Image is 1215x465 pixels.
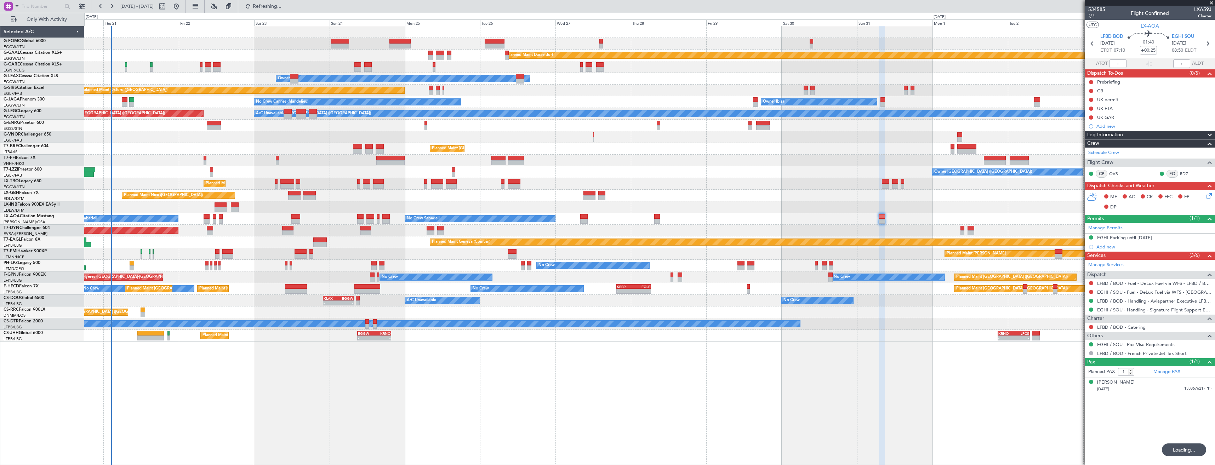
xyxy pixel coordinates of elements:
[120,3,154,10] span: [DATE] - [DATE]
[4,97,45,102] a: G-JAGAPhenom 300
[1087,315,1104,323] span: Charter
[934,167,1032,177] div: Owner [GEOGRAPHIC_DATA] ([GEOGRAPHIC_DATA])
[4,132,21,137] span: G-VNOR
[1194,6,1211,13] span: LXA59J
[1100,33,1123,40] span: LFBD BOD
[1180,171,1196,177] a: RDZ
[4,301,22,306] a: LFPB/LBG
[254,19,330,26] div: Sat 23
[1141,22,1159,30] span: LX-AOA
[1190,252,1200,259] span: (3/6)
[4,191,19,195] span: LX-GBH
[4,191,39,195] a: LX-GBHFalcon 7X
[4,278,22,283] a: LFPB/LBG
[1097,79,1120,85] div: Prebriefing
[1194,13,1211,19] span: Charter
[473,283,489,294] div: No Crew
[1096,60,1108,67] span: ATOT
[4,91,22,96] a: EGLF/FAB
[338,296,353,300] div: EGGW
[932,19,1008,26] div: Mon 1
[1143,39,1154,46] span: 01:40
[4,44,25,50] a: EGGW/LTN
[4,296,20,300] span: CS-DOU
[4,202,17,207] span: LX-INB
[4,184,25,190] a: EGGW/LTN
[1097,341,1175,348] a: EGHI / SOU - Pax Visa Requirements
[1097,350,1187,356] a: LFBD / BOD - French Private Jet Tax Short
[4,79,25,85] a: EGGW/LTN
[4,62,62,67] a: G-GARECessna Citation XLS+
[330,19,405,26] div: Sun 24
[4,319,19,323] span: CS-DTR
[4,144,49,148] a: T7-BREChallenger 604
[706,19,782,26] div: Fri 29
[857,19,932,26] div: Sun 31
[278,73,290,84] div: Owner
[8,14,77,25] button: Only With Activity
[1110,194,1117,201] span: MF
[338,301,353,305] div: -
[1096,123,1211,129] div: Add new
[1087,271,1107,279] span: Dispatch
[1087,182,1154,190] span: Dispatch Checks and Weather
[4,231,47,236] a: EVRA/[PERSON_NAME]
[1190,214,1200,222] span: (1/1)
[1172,47,1183,54] span: 08:50
[1172,33,1194,40] span: EGHI SOU
[1164,194,1173,201] span: FFC
[4,56,25,61] a: EGGW/LTN
[4,51,62,55] a: G-GAALCessna Citation XLS+
[252,4,282,9] span: Refreshing...
[4,97,20,102] span: G-JAGA
[4,336,22,341] a: LFPB/LBG
[18,17,75,22] span: Only With Activity
[4,313,25,318] a: DNMM/LOS
[1097,280,1211,286] a: LFBD / BOD - Fuel - DeLux Fuel via WFS - LFBD / BOD
[127,283,239,294] div: Planned Maint [GEOGRAPHIC_DATA] ([GEOGRAPHIC_DATA])
[1109,171,1125,177] a: QVS
[1097,298,1211,304] a: LFBD / BOD - Handling - Aviapartner Executive LFBD****MYhandling*** / BOD
[4,308,19,312] span: CS-RRC
[358,331,374,335] div: EGGW
[634,285,650,289] div: EGLF
[4,132,51,137] a: G-VNORChallenger 650
[61,272,181,282] div: AOG Maint Hyères ([GEOGRAPHIC_DATA]-[GEOGRAPHIC_DATA])
[4,261,40,265] a: 9H-LPZLegacy 500
[4,219,45,225] a: [PERSON_NAME]/QSA
[4,319,43,323] a: CS-DTRFalcon 2000
[4,39,22,43] span: G-FOMO
[202,330,314,341] div: Planned Maint [GEOGRAPHIC_DATA] ([GEOGRAPHIC_DATA])
[631,19,706,26] div: Thu 28
[256,97,308,107] div: No Crew Cannes (Mandelieu)
[782,19,857,26] div: Sat 30
[1190,69,1200,77] span: (0/5)
[1014,336,1029,340] div: -
[1083,19,1159,26] div: Wed 3
[103,19,179,26] div: Thu 21
[4,86,17,90] span: G-SIRS
[1162,443,1206,456] div: Loading...
[1096,244,1211,250] div: Add new
[4,296,44,300] a: CS-DOUGlobal 6500
[1008,19,1083,26] div: Tue 2
[634,289,650,293] div: -
[1087,159,1113,167] span: Flight Crew
[4,261,18,265] span: 9H-LPZ
[179,19,254,26] div: Fri 22
[1088,13,1105,19] span: 2/3
[1014,331,1029,335] div: LPCS
[4,208,24,213] a: EDLW/DTM
[4,103,25,108] a: EGGW/LTN
[86,14,98,20] div: [DATE]
[4,214,54,218] a: LX-AOACitation Mustang
[1088,6,1105,13] span: 534585
[4,138,22,143] a: EGLF/FAB
[4,144,18,148] span: T7-BRE
[4,74,19,78] span: G-LEAX
[4,121,20,125] span: G-ENRG
[834,272,850,282] div: No Crew
[947,248,1006,259] div: Planned Maint [PERSON_NAME]
[1172,40,1186,47] span: [DATE]
[4,272,46,277] a: F-GPNJFalcon 900EX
